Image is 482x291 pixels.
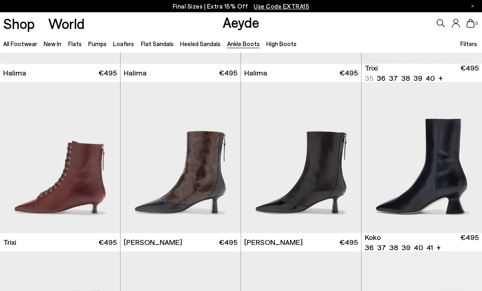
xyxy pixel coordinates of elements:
[361,82,482,233] a: Next slide Previous slide
[88,40,107,47] a: Pumps
[219,68,237,78] span: €495
[120,64,241,82] a: Halima €495
[113,40,134,47] a: Loafers
[365,63,378,73] span: Trixi
[361,233,482,251] a: Koko 36 37 38 39 40 41 + €495
[402,242,411,253] li: 39
[3,16,35,31] a: Shop
[48,16,85,31] a: World
[227,40,260,47] a: Ankle Boots
[361,82,482,233] div: 1 / 6
[244,237,303,247] span: [PERSON_NAME]
[3,237,16,247] span: Trixi
[120,233,241,251] a: [PERSON_NAME] €495
[68,40,82,47] a: Flats
[3,40,37,47] a: All Footwear
[466,19,475,28] a: 0
[244,68,267,78] span: Halima
[254,2,309,10] span: Navigate to /collections/ss25-final-sizes
[365,242,431,253] ul: variant
[365,242,374,253] li: 36
[241,233,361,251] a: [PERSON_NAME] €495
[120,82,241,233] img: Sila Dual-Toned Boots
[365,232,381,242] span: Koko
[365,73,433,83] ul: variant
[98,68,117,78] span: €495
[426,73,435,83] li: 40
[426,242,433,253] li: 41
[401,73,410,83] li: 38
[173,1,310,11] p: Final Sizes | Extra 15% Off
[389,73,398,83] li: 37
[44,40,61,47] a: New In
[413,73,422,83] li: 39
[223,13,259,31] a: Aeyde
[339,237,358,247] span: €495
[124,237,182,247] span: [PERSON_NAME]
[98,237,117,247] span: €495
[361,82,482,233] img: Koko Regal Heel Boots
[219,237,237,247] span: €495
[141,40,174,47] a: Flat Sandals
[3,68,26,78] span: Halima
[438,72,443,83] li: +
[475,21,479,26] span: 0
[124,68,147,78] span: Halima
[377,73,386,83] li: 36
[377,242,386,253] li: 37
[460,63,479,83] span: €495
[460,232,479,253] span: €495
[361,64,482,82] a: Trixi 35 36 37 38 39 40 + €495
[389,242,398,253] li: 38
[241,82,361,233] img: Sila Dual-Toned Boots
[241,64,361,82] a: Halima €495
[414,242,423,253] li: 40
[180,40,221,47] a: Heeled Sandals
[339,68,358,78] span: €495
[266,40,297,47] a: High Boots
[460,40,477,47] span: Filters
[436,242,441,253] li: +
